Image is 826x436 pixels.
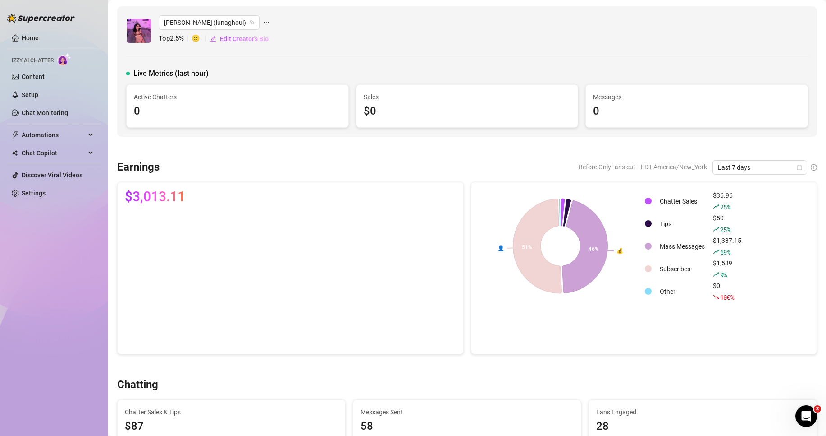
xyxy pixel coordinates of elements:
span: 69 % [720,248,730,256]
td: Other [656,281,708,302]
img: Luna [127,19,151,43]
a: Discover Viral Videos [22,172,82,179]
img: logo-BBDzfeDw.svg [7,14,75,23]
span: Luna (lunaghoul) [164,16,254,29]
span: Edit Creator's Bio [220,35,269,42]
span: Automations [22,128,86,142]
span: Sales [364,92,571,102]
td: Tips [656,213,708,235]
span: ellipsis [263,15,269,30]
div: $50 [713,213,741,235]
a: Chat Monitoring [22,109,68,116]
div: 0 [134,103,341,120]
img: Chat Copilot [12,150,18,156]
span: Chat Copilot [22,146,86,160]
span: Chatter Sales & Tips [125,407,338,417]
a: Home [22,34,39,42]
span: 9 % [720,270,727,279]
a: Setup [22,91,38,98]
div: $1,539 [713,258,741,280]
h3: Chatting [117,378,158,392]
span: 100 % [720,293,734,301]
span: $3,013.11 [125,190,185,204]
text: 💰 [616,247,623,254]
div: 0 [593,103,800,120]
span: team [249,20,255,25]
span: 🙂 [192,33,210,44]
span: Before OnlyFans cut [579,160,635,174]
td: Chatter Sales [656,190,708,212]
td: Subscribes [656,258,708,280]
div: $36.96 [713,190,741,212]
span: edit [210,36,216,42]
span: Izzy AI Chatter [12,56,54,65]
span: fall [713,294,719,300]
span: calendar [797,165,802,170]
div: 28 [596,418,809,435]
span: 2 [814,405,821,413]
span: thunderbolt [12,131,19,139]
span: info-circle [811,164,817,171]
span: 25 % [720,203,730,211]
div: 58 [361,418,574,435]
span: Messages Sent [361,407,574,417]
h3: Earnings [117,160,160,175]
iframe: Intercom live chat [795,405,817,427]
span: rise [713,271,719,278]
span: Live Metrics (last hour) [133,68,209,79]
div: $0 [364,103,571,120]
div: $1,387.15 [713,236,741,257]
span: rise [713,204,719,210]
span: Messages [593,92,800,102]
span: 25 % [720,225,730,234]
button: Edit Creator's Bio [210,32,269,46]
td: Mass Messages [656,236,708,257]
img: AI Chatter [57,53,71,66]
a: Content [22,73,45,80]
a: Settings [22,190,46,197]
span: $87 [125,418,338,435]
span: EDT America/New_York [641,160,707,174]
span: Active Chatters [134,92,341,102]
span: Fans Engaged [596,407,809,417]
span: Top 2.5 % [159,33,192,44]
span: Last 7 days [718,161,802,174]
span: rise [713,249,719,255]
span: rise [713,226,719,232]
div: $0 [713,281,741,302]
text: 👤 [497,244,504,251]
